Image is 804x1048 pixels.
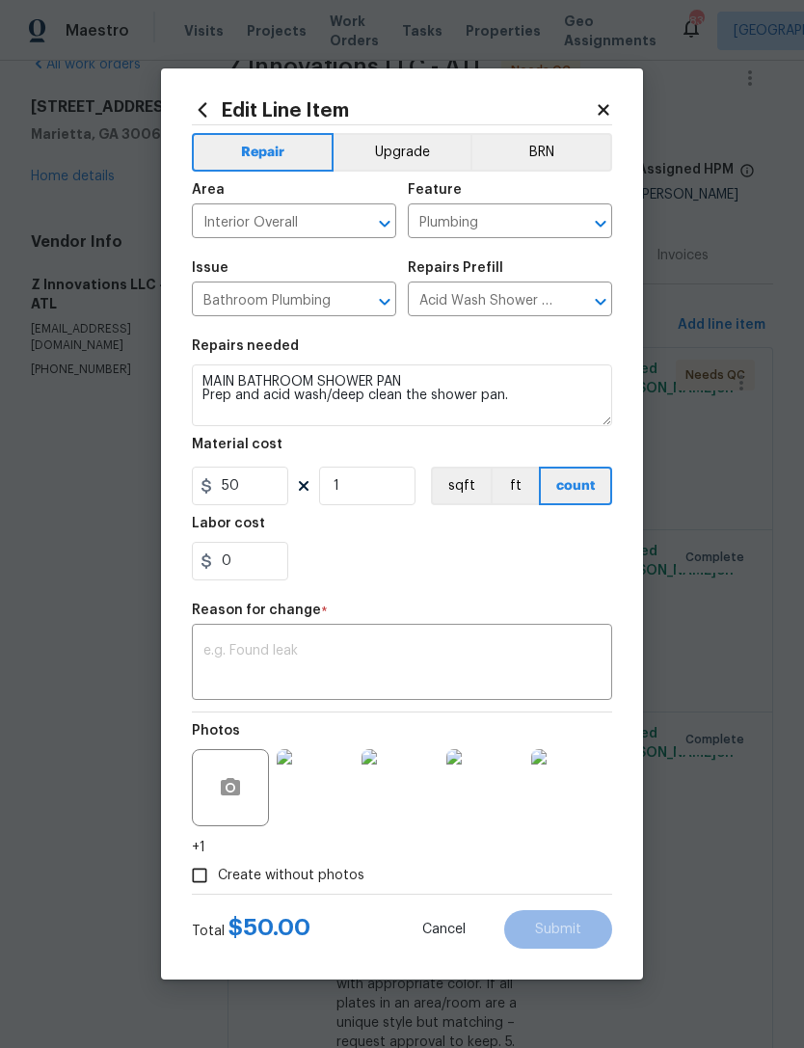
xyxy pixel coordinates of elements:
[587,210,614,237] button: Open
[192,438,282,451] h5: Material cost
[192,183,225,197] h5: Area
[192,918,310,941] div: Total
[371,288,398,315] button: Open
[192,517,265,530] h5: Labor cost
[491,467,539,505] button: ft
[539,467,612,505] button: count
[218,866,364,886] span: Create without photos
[192,133,334,172] button: Repair
[192,724,240,738] h5: Photos
[431,467,491,505] button: sqft
[192,99,595,121] h2: Edit Line Item
[504,910,612,949] button: Submit
[408,183,462,197] h5: Feature
[334,133,471,172] button: Upgrade
[470,133,612,172] button: BRN
[192,838,205,857] span: +1
[391,910,496,949] button: Cancel
[422,923,466,937] span: Cancel
[587,288,614,315] button: Open
[192,364,612,426] textarea: MAIN BATHROOM SHOWER PAN Prep and acid wash/deep clean the shower pan.
[408,261,503,275] h5: Repairs Prefill
[192,604,321,617] h5: Reason for change
[228,916,310,939] span: $ 50.00
[535,923,581,937] span: Submit
[192,339,299,353] h5: Repairs needed
[371,210,398,237] button: Open
[192,261,228,275] h5: Issue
